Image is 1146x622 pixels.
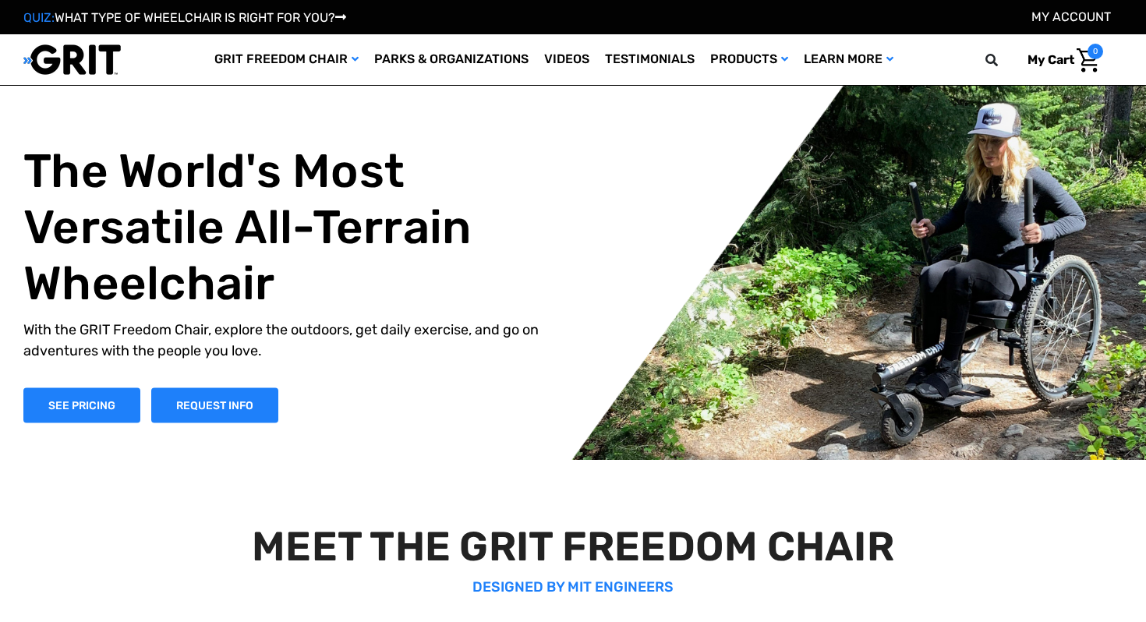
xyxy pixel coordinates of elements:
span: 0 [1088,44,1103,59]
a: Shop Now [23,387,140,422]
a: Account [1031,9,1111,24]
a: Cart with 0 items [1016,44,1103,76]
p: DESIGNED BY MIT ENGINEERS [29,577,1118,598]
a: Testimonials [597,34,702,85]
img: GRIT All-Terrain Wheelchair and Mobility Equipment [23,44,121,76]
a: QUIZ:WHAT TYPE OF WHEELCHAIR IS RIGHT FOR YOU? [23,10,346,25]
h2: MEET THE GRIT FREEDOM CHAIR [29,522,1118,571]
a: Slide number 1, Request Information [151,387,278,422]
span: QUIZ: [23,10,55,25]
a: GRIT Freedom Chair [207,34,366,85]
p: With the GRIT Freedom Chair, explore the outdoors, get daily exercise, and go on adventures with ... [23,319,574,361]
img: Cart [1077,48,1099,72]
input: Search [992,44,1016,76]
a: Learn More [796,34,901,85]
a: Products [702,34,796,85]
h1: The World's Most Versatile All-Terrain Wheelchair [23,143,574,311]
a: Videos [536,34,597,85]
a: Parks & Organizations [366,34,536,85]
span: My Cart [1028,52,1074,67]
